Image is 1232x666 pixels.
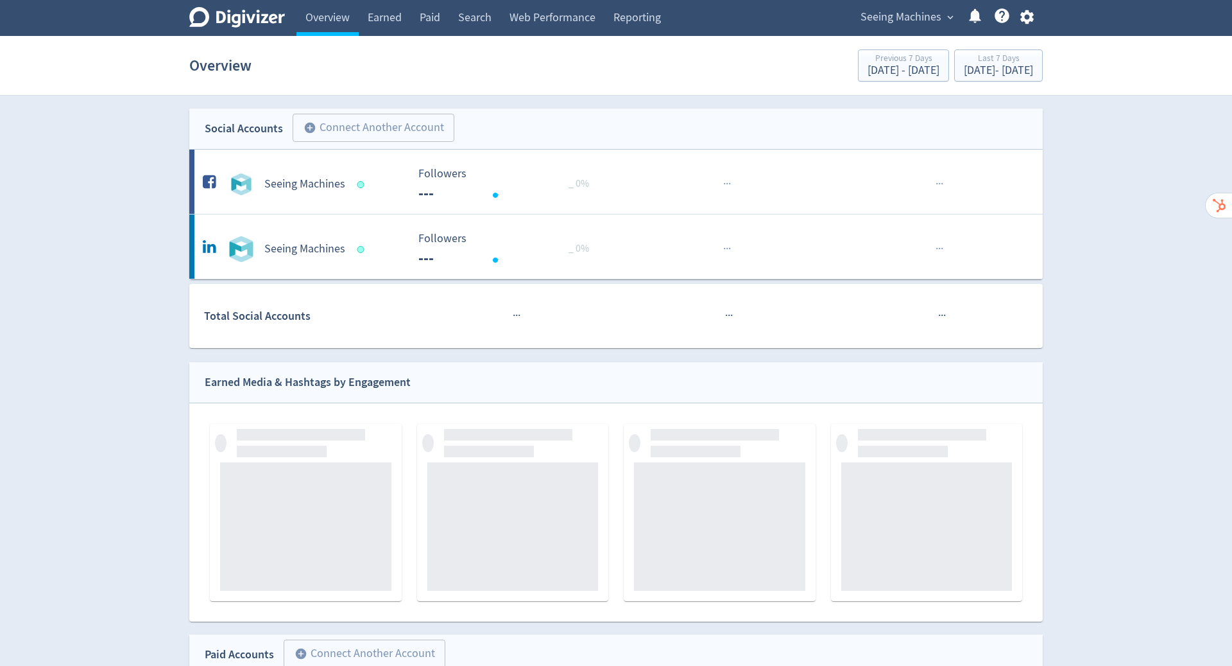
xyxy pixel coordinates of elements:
[357,181,368,188] span: Data last synced: 2 Sep 2025, 11:01am (AEST)
[868,54,939,65] div: Previous 7 Days
[189,150,1043,214] a: Seeing Machines undefinedSeeing Machines Followers --- Followers --- _ 0%······
[943,308,946,324] span: ·
[723,241,726,257] span: ·
[515,308,518,324] span: ·
[357,246,368,253] span: Data last synced: 2 Sep 2025, 11:01am (AEST)
[728,241,731,257] span: ·
[936,176,938,192] span: ·
[858,49,949,82] button: Previous 7 Days[DATE] - [DATE]
[304,121,316,134] span: add_circle
[513,308,515,324] span: ·
[941,176,943,192] span: ·
[941,308,943,324] span: ·
[728,176,731,192] span: ·
[518,308,520,324] span: ·
[938,308,941,324] span: ·
[938,241,941,257] span: ·
[938,176,941,192] span: ·
[964,54,1033,65] div: Last 7 Days
[954,49,1043,82] button: Last 7 Days[DATE]- [DATE]
[936,241,938,257] span: ·
[228,236,254,262] img: Seeing Machines undefined
[228,171,254,197] img: Seeing Machines undefined
[205,645,274,664] div: Paid Accounts
[189,45,252,86] h1: Overview
[569,242,589,255] span: _ 0%
[569,177,589,190] span: _ 0%
[293,114,454,142] button: Connect Another Account
[964,65,1033,76] div: [DATE] - [DATE]
[204,307,409,326] div: Total Social Accounts
[730,308,733,324] span: ·
[205,373,411,392] div: Earned Media & Hashtags by Engagement
[725,308,728,324] span: ·
[264,241,345,257] h5: Seeing Machines
[295,647,307,660] span: add_circle
[283,116,454,142] a: Connect Another Account
[726,176,728,192] span: ·
[945,12,956,23] span: expand_more
[264,177,345,192] h5: Seeing Machines
[412,168,604,202] svg: Followers ---
[941,241,943,257] span: ·
[868,65,939,76] div: [DATE] - [DATE]
[860,7,941,28] span: Seeing Machines
[189,215,1043,279] a: Seeing Machines undefinedSeeing Machines Followers --- Followers --- _ 0%······
[856,7,957,28] button: Seeing Machines
[205,119,283,138] div: Social Accounts
[412,232,604,267] svg: Followers ---
[728,308,730,324] span: ·
[726,241,728,257] span: ·
[723,176,726,192] span: ·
